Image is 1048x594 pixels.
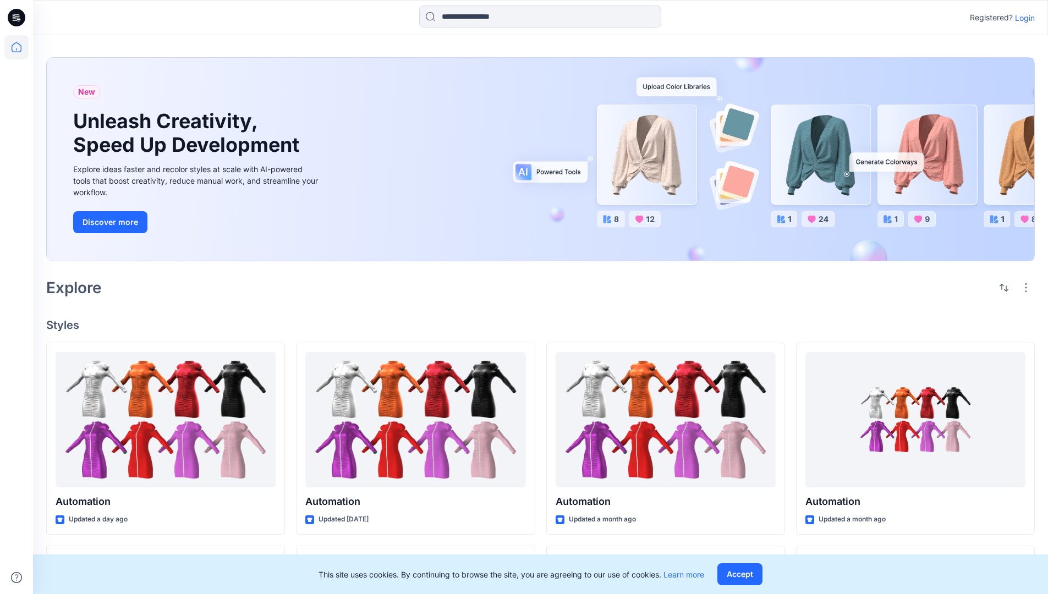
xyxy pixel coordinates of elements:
[46,318,1035,332] h4: Styles
[73,211,147,233] button: Discover more
[556,352,776,488] a: Automation
[970,11,1013,24] p: Registered?
[663,570,704,579] a: Learn more
[46,279,102,296] h2: Explore
[56,352,276,488] a: Automation
[73,163,321,198] div: Explore ideas faster and recolor styles at scale with AI-powered tools that boost creativity, red...
[73,109,304,157] h1: Unleash Creativity, Speed Up Development
[569,514,636,525] p: Updated a month ago
[305,494,525,509] p: Automation
[556,494,776,509] p: Automation
[69,514,128,525] p: Updated a day ago
[305,352,525,488] a: Automation
[717,563,762,585] button: Accept
[73,211,321,233] a: Discover more
[319,514,369,525] p: Updated [DATE]
[819,514,886,525] p: Updated a month ago
[805,494,1025,509] p: Automation
[78,85,95,98] span: New
[56,494,276,509] p: Automation
[319,569,704,580] p: This site uses cookies. By continuing to browse the site, you are agreeing to our use of cookies.
[805,352,1025,488] a: Automation
[1015,12,1035,24] p: Login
